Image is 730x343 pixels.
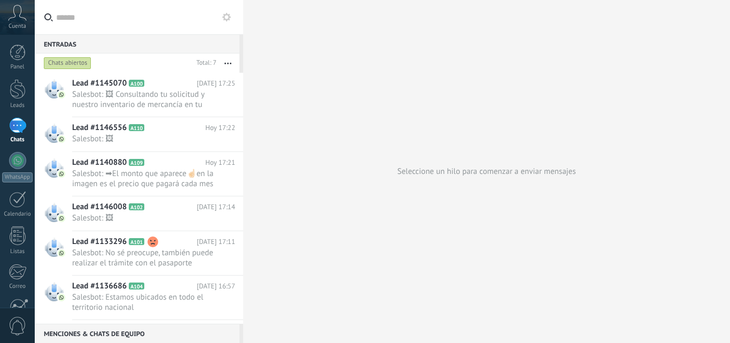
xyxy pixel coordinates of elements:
span: A104 [129,283,144,289]
img: com.amocrm.amocrmwa.svg [58,135,65,143]
span: Salesbot: 🖼 [72,213,215,223]
a: Lead #1146008 A102 [DATE] 17:14 Salesbot: 🖼 [35,196,243,231]
span: A100 [129,80,144,87]
span: A101 [129,238,144,245]
div: Entradas [35,34,239,54]
div: WhatsApp [2,172,33,182]
div: Menciones & Chats de equipo [35,324,239,343]
span: [DATE] 17:25 [197,78,235,89]
img: com.amocrm.amocrmwa.svg [58,170,65,178]
span: Lead #1145070 [72,78,127,89]
img: com.amocrm.amocrmwa.svg [58,91,65,98]
div: Panel [2,64,33,71]
span: Lead #1136686 [72,281,127,292]
span: Cuenta [9,23,26,30]
span: Lead #1146008 [72,202,127,212]
img: com.amocrm.amocrmwa.svg [58,249,65,257]
span: [DATE] 17:11 [197,237,235,247]
span: Hoy 17:22 [205,123,235,133]
span: Salesbot: ➡El monto que aparece☝🏻en la imagen es el precio que pagará cada mes por el equipo en u... [72,169,215,189]
span: Lead #1140880 [72,157,127,168]
span: Salesbot: 🖼 [72,134,215,144]
img: com.amocrm.amocrmwa.svg [58,294,65,301]
a: Lead #1133296 A101 [DATE] 17:11 Salesbot: No sé preocupe, también puede realizar el trámite con e... [35,231,243,275]
span: Hoy 17:21 [205,157,235,168]
div: Leads [2,102,33,109]
span: Lead #1133296 [72,237,127,247]
div: Total: 7 [192,58,216,68]
a: Lead #1146556 A110 Hoy 17:22 Salesbot: 🖼 [35,117,243,151]
div: Correo [2,283,33,290]
div: Chats abiertos [44,57,91,70]
a: Lead #1140880 A109 Hoy 17:21 Salesbot: ➡El monto que aparece☝🏻en la imagen es el precio que pagar... [35,152,243,196]
img: com.amocrm.amocrmwa.svg [58,215,65,222]
span: Salesbot: 🖼 Consultando tu solicitud y nuestro inventario de mercancía en tu localidad. Los color... [72,89,215,110]
a: Lead #1145070 A100 [DATE] 17:25 Salesbot: 🖼 Consultando tu solicitud y nuestro inventario de merc... [35,73,243,117]
div: Calendario [2,211,33,218]
span: A102 [129,203,144,210]
span: [DATE] 17:14 [197,202,235,212]
span: Salesbot: Estamos ubicados en todo el territorio nacional [72,292,215,312]
div: Listas [2,248,33,255]
span: A110 [129,124,144,131]
span: Salesbot: No sé preocupe, también puede realizar el trámite con el pasaporte [72,248,215,268]
span: [DATE] 16:57 [197,281,235,292]
span: Lead #1146556 [72,123,127,133]
a: Lead #1136686 A104 [DATE] 16:57 Salesbot: Estamos ubicados en todo el territorio nacional [35,276,243,319]
div: Chats [2,136,33,143]
span: A109 [129,159,144,166]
